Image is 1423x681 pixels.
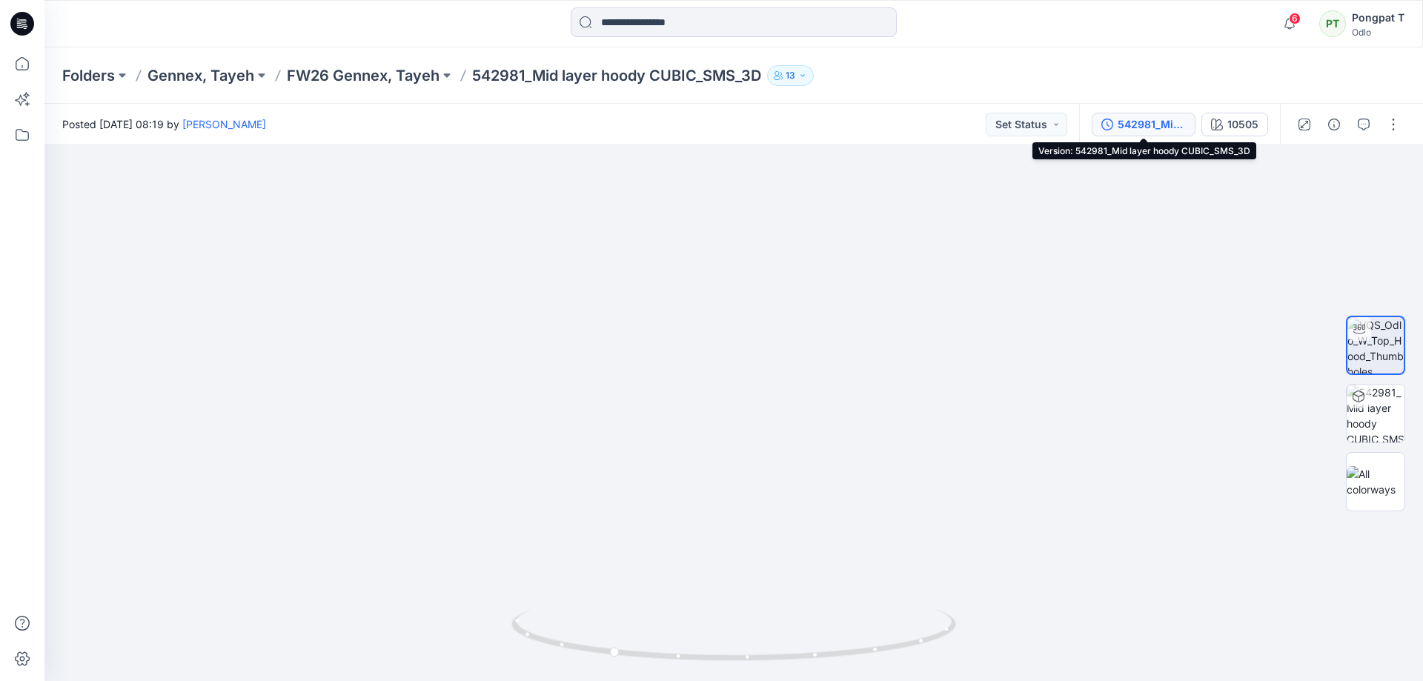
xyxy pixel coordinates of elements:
[364,109,1104,681] img: eyJhbGciOiJIUzI1NiIsImtpZCI6IjAiLCJzbHQiOiJzZXMiLCJ0eXAiOiJKV1QifQ.eyJkYXRhIjp7InR5cGUiOiJzdG9yYW...
[1319,10,1346,37] div: PT
[786,67,795,84] p: 13
[62,116,266,132] span: Posted [DATE] 08:19 by
[1347,466,1404,497] img: All colorways
[287,65,439,86] a: FW26 Gennex, Tayeh
[1227,116,1258,133] div: 10505
[1347,317,1404,373] img: VQS_Odlo_W_Top_Hood_Thumbholes
[1201,113,1268,136] button: 10505
[1352,9,1404,27] div: Pongpat T
[1347,385,1404,442] img: 542981_Mid layer hoody CUBIC_SMS_3D 10505
[1118,116,1186,133] div: 542981_Mid layer hoody CUBIC_SMS_3D
[1352,27,1404,38] div: Odlo
[62,65,115,86] a: Folders
[767,65,814,86] button: 13
[1092,113,1195,136] button: 542981_Mid layer hoody CUBIC_SMS_3D
[1289,13,1301,24] span: 6
[472,65,761,86] p: 542981_Mid layer hoody CUBIC_SMS_3D
[1322,113,1346,136] button: Details
[182,118,266,130] a: [PERSON_NAME]
[147,65,254,86] a: Gennex, Tayeh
